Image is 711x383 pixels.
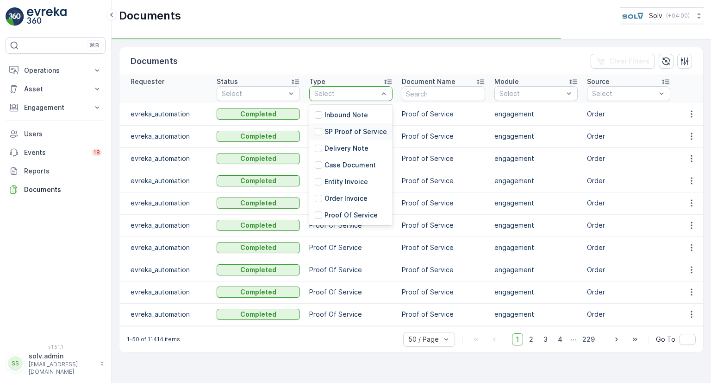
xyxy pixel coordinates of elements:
[217,77,238,86] p: Status
[656,335,675,344] span: Go To
[217,309,300,320] button: Completed
[6,143,106,162] a: Events18
[620,11,645,21] img: SOLV-Logo.jpg
[494,109,578,119] p: engagement
[240,176,276,185] p: Completed
[29,361,95,376] p: [EMAIL_ADDRESS][DOMAIN_NAME]
[402,243,485,252] p: Proof of Service
[6,180,106,199] a: Documents
[217,242,300,253] button: Completed
[587,265,670,274] p: Order
[539,333,552,345] span: 3
[587,77,610,86] p: Source
[512,333,523,345] span: 1
[324,177,368,186] p: Entity Invoice
[27,7,67,26] img: logo_light-DOdMpM7g.png
[587,198,670,208] p: Order
[324,110,368,120] p: Inbound Note
[499,89,563,98] p: Select
[494,154,578,163] p: engagement
[222,89,286,98] p: Select
[240,265,276,274] p: Completed
[587,287,670,297] p: Order
[240,198,276,208] p: Completed
[402,86,485,101] input: Search
[131,176,207,185] p: evreka_automation
[309,77,325,86] p: Type
[578,333,599,345] span: 229
[94,149,100,156] p: 18
[324,160,376,170] p: Case Document
[402,221,485,230] p: Proof of Service
[217,175,300,186] button: Completed
[131,310,207,319] p: evreka_automation
[309,287,393,297] p: Proof Of Service
[240,154,276,163] p: Completed
[90,42,99,49] p: ⌘B
[587,243,670,252] p: Order
[131,243,207,252] p: evreka_automation
[240,310,276,319] p: Completed
[494,287,578,297] p: engagement
[494,132,578,141] p: engagement
[6,162,106,180] a: Reports
[131,55,178,68] p: Documents
[217,287,300,298] button: Completed
[131,198,207,208] p: evreka_automation
[402,109,485,119] p: Proof of Service
[6,125,106,143] a: Users
[324,211,378,220] p: Proof Of Service
[609,57,649,66] p: Clear Filters
[24,103,87,112] p: Engagement
[24,185,102,194] p: Documents
[571,333,576,345] p: ...
[402,265,485,274] p: Proof of Service
[587,176,670,185] p: Order
[554,333,567,345] span: 4
[587,109,670,119] p: Order
[217,153,300,164] button: Completed
[494,310,578,319] p: engagement
[402,310,485,319] p: Proof of Service
[6,61,106,80] button: Operations
[131,109,207,119] p: evreka_automation
[6,80,106,98] button: Asset
[402,132,485,141] p: Proof of Service
[494,176,578,185] p: engagement
[6,351,106,376] button: SSsolv.admin[EMAIL_ADDRESS][DOMAIN_NAME]
[525,333,537,345] span: 2
[309,265,393,274] p: Proof Of Service
[131,154,207,163] p: evreka_automation
[587,154,670,163] p: Order
[217,220,300,231] button: Completed
[494,221,578,230] p: engagement
[131,132,207,141] p: evreka_automation
[240,287,276,297] p: Completed
[24,166,102,176] p: Reports
[620,7,704,24] button: Solv(+04:00)
[131,265,207,274] p: evreka_automation
[6,344,106,350] span: v 1.51.1
[24,148,86,157] p: Events
[324,144,368,153] p: Delivery Note
[24,129,102,139] p: Users
[314,89,378,98] p: Select
[131,221,207,230] p: evreka_automation
[591,54,655,69] button: Clear Filters
[127,336,180,343] p: 1-50 of 11414 items
[240,109,276,119] p: Completed
[402,176,485,185] p: Proof of Service
[240,221,276,230] p: Completed
[240,243,276,252] p: Completed
[217,131,300,142] button: Completed
[240,132,276,141] p: Completed
[24,66,87,75] p: Operations
[587,221,670,230] p: Order
[131,77,164,86] p: Requester
[402,287,485,297] p: Proof of Service
[309,243,393,252] p: Proof Of Service
[131,287,207,297] p: evreka_automation
[592,89,656,98] p: Select
[217,109,300,120] button: Completed
[402,198,485,208] p: Proof of Service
